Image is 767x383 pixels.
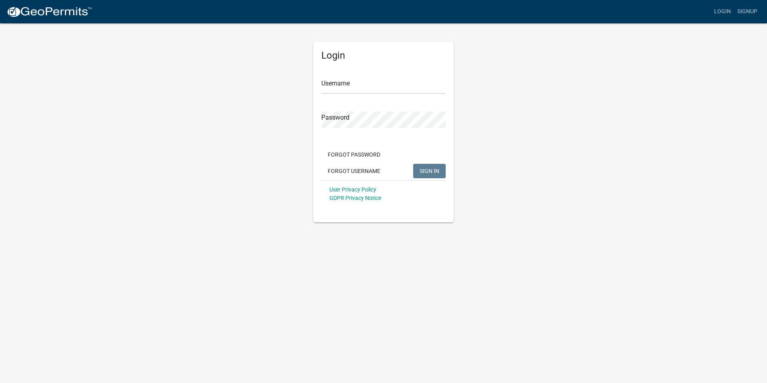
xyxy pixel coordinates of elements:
button: Forgot Username [321,164,387,178]
button: SIGN IN [413,164,446,178]
a: Login [711,4,734,19]
button: Forgot Password [321,147,387,162]
a: GDPR Privacy Notice [329,195,381,201]
span: SIGN IN [420,167,439,174]
a: Signup [734,4,761,19]
a: User Privacy Policy [329,186,376,193]
h5: Login [321,50,446,61]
